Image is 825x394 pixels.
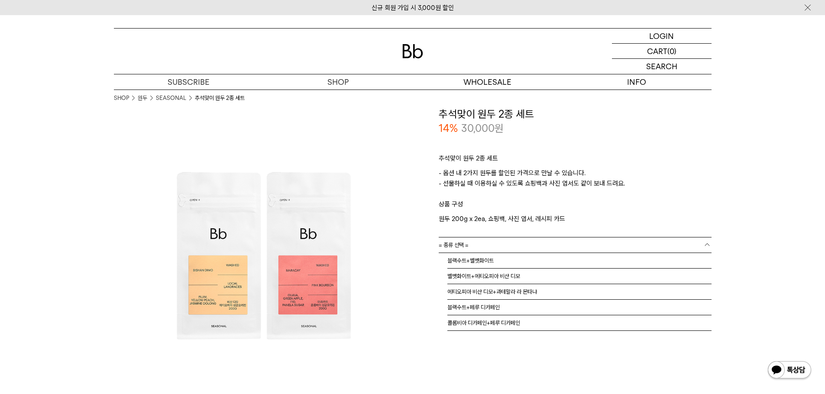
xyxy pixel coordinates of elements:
[612,44,712,59] a: CART (0)
[402,44,423,58] img: 로고
[439,237,469,253] span: = 종류 선택 =
[447,315,712,331] li: 콜롬비아 디카페인+페루 디카페인
[195,94,245,103] li: 추석맞이 원두 2종 세트
[562,74,712,90] p: INFO
[649,29,674,43] p: LOGIN
[667,44,676,58] p: (0)
[413,74,562,90] p: WHOLESALE
[439,214,712,224] p: 원두 200g x 2ea, 쇼핑백, 사진 엽서, 레시피 카드
[156,94,186,103] a: SEASONAL
[647,44,667,58] p: CART
[447,253,712,269] li: 블랙수트+벨벳화이트
[646,59,677,74] p: SEARCH
[495,122,504,135] span: 원
[439,199,712,214] p: 상품 구성
[439,153,712,168] p: 추석맞이 원두 2종 세트
[439,168,712,199] p: - 옵션 내 2가지 원두를 할인된 가격으로 만날 수 있습니다. - 선물하실 때 이용하실 수 있도록 쇼핑백과 사진 엽서도 같이 보내 드려요.
[447,300,712,315] li: 블랙수트+페루 디카페인
[612,29,712,44] a: LOGIN
[461,121,504,136] p: 30,000
[447,284,712,300] li: 에티오피아 비샨 디모+과테말라 라 몬타냐
[263,74,413,90] a: SHOP
[114,74,263,90] a: SUBSCRIBE
[439,107,712,122] h3: 추석맞이 원두 2종 세트
[439,121,458,136] p: 14%
[372,4,454,12] a: 신규 회원 가입 시 3,000원 할인
[447,269,712,284] li: 벨벳화이트+에티오피아 비샨 디모
[138,94,147,103] a: 원두
[114,94,129,103] a: SHOP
